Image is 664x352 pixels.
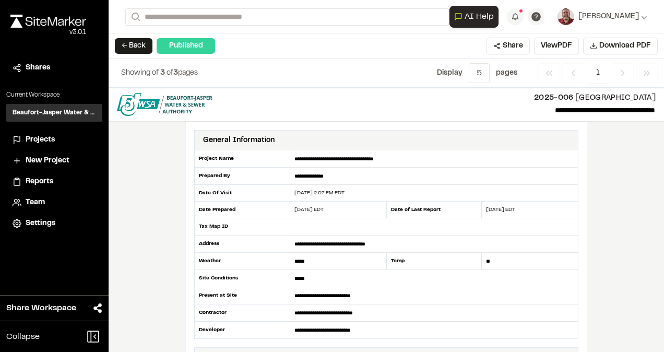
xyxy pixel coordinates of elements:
a: Team [13,197,96,208]
div: General Information [203,135,275,146]
div: Oh geez...please don't... [10,28,86,37]
div: Contractor [194,304,290,322]
button: ← Back [115,38,152,54]
div: Present at Site [194,287,290,304]
p: [GEOGRAPHIC_DATA] [221,92,656,104]
span: Settings [26,218,55,229]
button: Open AI Assistant [449,6,499,28]
span: Download PDF [599,40,651,52]
div: Project Name [194,150,290,168]
span: Shares [26,62,50,74]
span: New Project [26,155,69,167]
button: [PERSON_NAME] [558,8,647,25]
span: 1 [588,63,608,83]
div: Date Prepared [194,202,290,218]
a: Reports [13,176,96,187]
p: Display [437,67,463,79]
span: 3 [160,70,165,76]
div: Weather [194,253,290,270]
div: Date of Last Report [386,202,482,218]
span: 2025-006 [534,95,574,101]
div: Date Of Visit [194,185,290,202]
h3: Beaufort-Jasper Water & Sewer Authority [13,108,96,118]
span: 3 [173,70,178,76]
img: file [117,93,212,116]
div: [DATE] EDT [290,206,386,214]
img: rebrand.png [10,15,86,28]
a: Projects [13,134,96,146]
button: ViewPDF [534,38,579,54]
p: Current Workspace [6,90,102,100]
div: Prepared By [194,168,290,185]
button: Search [125,8,144,26]
a: New Project [13,155,96,167]
div: Address [194,236,290,253]
span: Reports [26,176,53,187]
a: Settings [13,218,96,229]
span: Collapse [6,331,40,343]
span: AI Help [465,10,494,23]
div: [DATE] 2:07 PM EDT [290,189,578,197]
div: Published [157,38,215,54]
div: Tax Map ID [194,218,290,236]
button: Share [487,38,530,54]
nav: Navigation [538,63,658,83]
span: [PERSON_NAME] [578,11,639,22]
button: 5 [469,63,490,83]
p: of pages [121,67,198,79]
div: Open AI Assistant [449,6,503,28]
span: Team [26,197,45,208]
p: page s [496,67,517,79]
div: [DATE] EDT [482,206,578,214]
a: Shares [13,62,96,74]
div: Temp [386,253,482,270]
img: User [558,8,574,25]
span: Projects [26,134,55,146]
div: Site Conditions [194,270,290,287]
span: Showing of [121,70,160,76]
button: Download PDF [583,38,658,54]
span: Share Workspace [6,302,76,314]
div: Developer [194,322,290,338]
